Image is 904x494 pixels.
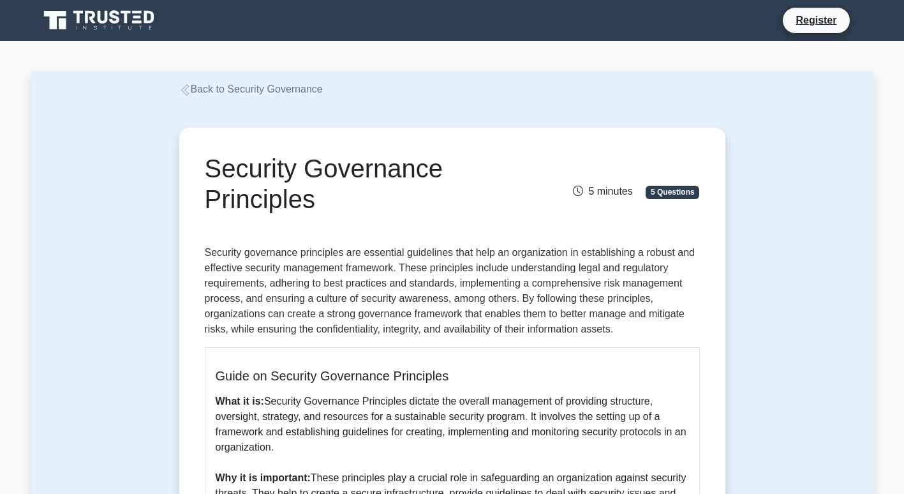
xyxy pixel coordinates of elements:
[646,186,699,198] span: 5 Questions
[216,472,311,483] b: Why it is important:
[573,186,632,197] span: 5 minutes
[216,368,689,384] h5: Guide on Security Governance Principles
[788,12,844,28] a: Register
[205,245,700,337] p: Security governance principles are essential guidelines that help an organization in establishing...
[179,84,323,94] a: Back to Security Governance
[205,153,530,214] h1: Security Governance Principles
[216,396,264,407] b: What it is:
